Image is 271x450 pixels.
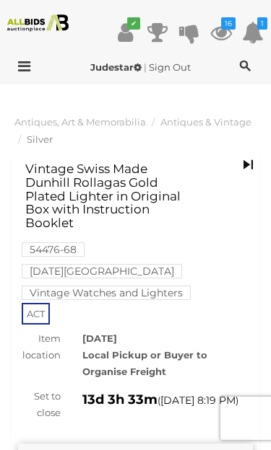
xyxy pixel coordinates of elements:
img: Allbids.com.au [4,14,72,32]
mark: [DATE][GEOGRAPHIC_DATA] [22,264,182,278]
i: 1 [257,17,267,30]
a: Judestar [90,61,144,73]
a: Sign Out [149,61,191,73]
a: ✔ [115,19,137,45]
a: Antiques, Art & Memorabilia [14,116,146,128]
span: ACT [22,303,50,325]
strong: Local Pickup or Buyer to Organise Freight [82,349,207,377]
span: | [144,61,147,73]
a: Antiques & Vintage [160,116,251,128]
div: Item location [7,330,72,364]
a: 54476-68 [22,244,85,255]
a: [DATE][GEOGRAPHIC_DATA] [22,265,182,277]
span: ( ) [158,394,238,406]
h1: Vintage Swiss Made Dunhill Rollagas Gold Plated Lighter in Original Box with Instruction Booklet [25,162,194,229]
span: [DATE] 8:19 PM [160,394,236,407]
strong: 13d 3h 33m [82,392,158,407]
div: Set to close [7,388,72,422]
mark: Vintage Watches and Lighters [22,286,191,300]
a: Vintage Watches and Lighters [22,287,191,299]
i: ✔ [127,17,140,30]
strong: Judestar [90,61,142,73]
a: 16 [210,19,232,45]
strong: [DATE] [82,332,117,344]
a: 1 [242,19,264,45]
mark: 54476-68 [22,242,85,257]
a: Silver [27,133,53,145]
i: 16 [221,17,236,30]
